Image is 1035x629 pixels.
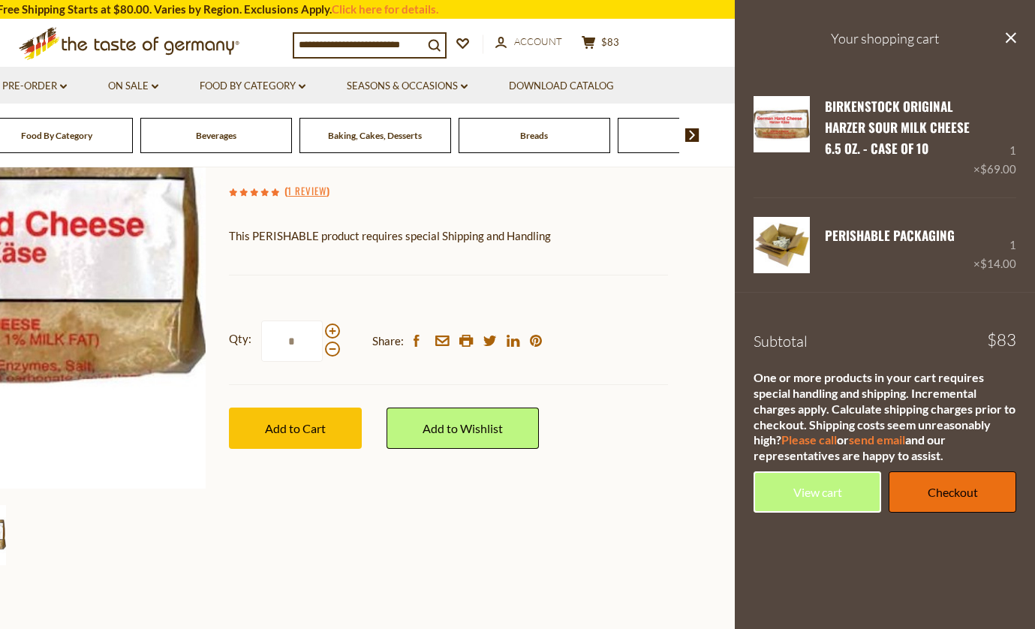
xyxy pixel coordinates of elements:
[987,332,1016,348] span: $83
[200,78,305,95] a: Food By Category
[578,35,623,54] button: $83
[372,332,404,351] span: Share:
[754,96,810,179] a: Birkenstock Original Harzer Sour Milk Cheese
[973,217,1016,273] div: 1 ×
[825,97,970,158] a: Birkenstock Original Harzer Sour Milk Cheese 6.5 oz. - Case of 10
[229,227,668,245] p: This PERISHABLE product requires special Shipping and Handling
[520,130,548,141] a: Breads
[509,78,614,95] a: Download Catalog
[332,2,438,16] a: Click here for details.
[265,421,326,435] span: Add to Cart
[973,96,1016,179] div: 1 ×
[243,257,668,275] li: We will ship this product in heat-protective packaging and ice.
[287,183,326,200] a: 1 Review
[328,130,422,141] a: Baking, Cakes, Desserts
[754,332,808,351] span: Subtotal
[980,162,1016,176] span: $69.00
[495,34,562,50] a: Account
[980,257,1016,270] span: $14.00
[387,408,539,449] a: Add to Wishlist
[514,35,562,47] span: Account
[601,36,619,48] span: $83
[754,370,1016,464] div: One or more products in your cart requires special handling and shipping. Incremental charges app...
[108,78,158,95] a: On Sale
[825,226,955,245] a: PERISHABLE Packaging
[229,330,251,348] strong: Qty:
[889,471,1016,513] a: Checkout
[261,321,323,362] input: Qty:
[754,217,810,273] img: PERISHABLE Packaging
[781,432,837,447] a: Please call
[754,471,881,513] a: View cart
[347,78,468,95] a: Seasons & Occasions
[196,130,236,141] a: Beverages
[685,128,700,142] img: next arrow
[849,432,905,447] a: send email
[229,408,362,449] button: Add to Cart
[754,96,810,152] img: Birkenstock Original Harzer Sour Milk Cheese
[284,183,329,198] span: ( )
[21,130,92,141] a: Food By Category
